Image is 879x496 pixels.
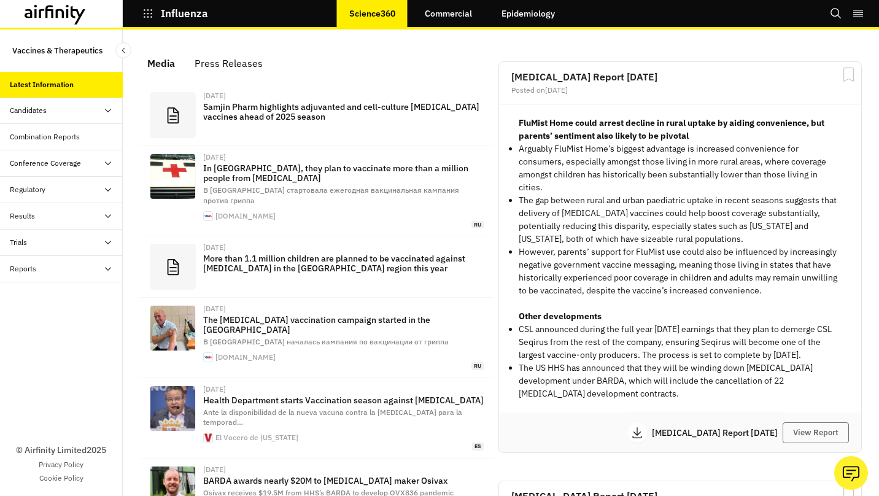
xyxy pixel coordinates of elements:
a: Privacy Policy [39,459,83,470]
a: [DATE]More than 1.1 million children are planned to be vaccinated against [MEDICAL_DATA] in the [... [140,236,494,298]
button: Ask our analysts [834,456,868,490]
p: Arguably FluMist Home’s biggest advantage is increased convenience for consumers, especially amon... [519,142,842,194]
p: More than 1.1 million children are planned to be vaccinated against [MEDICAL_DATA] in the [GEOGRA... [203,254,484,273]
p: CSL announced during the full year [DATE] earnings that they plan to demerge CSL Seqirus from the... [519,323,842,362]
p: The [MEDICAL_DATA] vaccination campaign started in the [GEOGRAPHIC_DATA] [203,315,484,335]
img: apple-touch-icon-180.png [204,353,212,362]
strong: FluMist Home could arrest decline in rural uptake by aiding convenience, but parents’ sentiment a... [519,117,824,141]
span: Ante la disponibilidad de la nueva vacuna contra la [MEDICAL_DATA] para la temporad … [203,408,462,427]
span: В [GEOGRAPHIC_DATA] началась кампания по вакцинации от гриппа [203,337,449,346]
div: Candidates [10,105,47,116]
span: ru [471,362,484,370]
img: 539b7aa08f1b2e6bbc6ce528279a9e62.jpg [150,154,195,199]
div: El Vocero de [US_STATE] [215,434,298,441]
h2: [MEDICAL_DATA] Report [DATE] [511,72,849,82]
p: BARDA awards nearly $20M to [MEDICAL_DATA] maker Osivax [203,476,484,486]
a: [DATE]In [GEOGRAPHIC_DATA], they plan to vaccinate more than a million people from [MEDICAL_DATA]... [140,146,494,236]
p: The gap between rural and urban paediatric uptake in recent seasons suggests that delivery of [ME... [519,194,842,246]
button: Influenza [142,3,208,24]
div: Results [10,211,35,222]
div: [DOMAIN_NAME] [215,212,276,220]
img: apple-touch-icon-180.png [204,212,212,220]
a: [DATE]Health Department starts Vaccination season against [MEDICAL_DATA]Ante la disponibilidad de... [140,378,494,459]
svg: Bookmark Report [841,67,856,82]
img: icon.ico [204,433,212,442]
p: However, parents’ support for FluMist use could also be influenced by increasingly negative gover... [519,246,842,297]
div: [DATE] [203,153,484,161]
p: Science360 [349,9,395,18]
a: [DATE]Samjin Pharm highlights adjuvanted and cell-culture [MEDICAL_DATA] vaccines ahead of 2025 s... [140,85,494,146]
div: Latest Information [10,79,74,90]
div: [DATE] [203,386,484,393]
span: ru [471,221,484,229]
div: Press Releases [195,54,263,72]
p: Vaccines & Therapeutics [12,39,103,62]
div: Combination Reports [10,131,80,142]
p: [MEDICAL_DATA] Report [DATE] [652,428,783,437]
button: Search [830,3,842,24]
span: В [GEOGRAPHIC_DATA] стартовала ежегодная вакцинальная кампания против гриппа [203,185,459,205]
img: 68adc619abc79.image.jpg [150,386,195,431]
strong: Other developments [519,311,602,322]
div: Reports [10,263,36,274]
div: Regulatory [10,184,45,195]
img: 8132cba271e8afe0bcaac59bd440e097.jpg [150,306,195,351]
span: es [472,443,484,451]
a: [DATE]The [MEDICAL_DATA] vaccination campaign started in the [GEOGRAPHIC_DATA]В [GEOGRAPHIC_DATA]... [140,298,494,378]
p: Samjin Pharm highlights adjuvanted and cell-culture [MEDICAL_DATA] vaccines ahead of 2025 season [203,102,484,122]
div: Trials [10,237,27,248]
p: Health Department starts Vaccination season against [MEDICAL_DATA] [203,395,484,405]
div: [DATE] [203,92,484,99]
div: Conference Coverage [10,158,81,169]
p: © Airfinity Limited 2025 [16,444,106,457]
a: Cookie Policy [39,473,83,484]
div: Media [147,54,175,72]
div: [DATE] [203,244,484,251]
button: Close Sidebar [115,42,131,58]
div: Posted on [DATE] [511,87,849,94]
div: [DOMAIN_NAME] [215,354,276,361]
p: Influenza [161,8,208,19]
div: [DATE] [203,466,484,473]
button: View Report [783,422,849,443]
p: The US HHS has announced that they will be winding down [MEDICAL_DATA] development under BARDA, w... [519,362,842,400]
p: In [GEOGRAPHIC_DATA], they plan to vaccinate more than a million people from [MEDICAL_DATA] [203,163,484,183]
div: [DATE] [203,305,484,312]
